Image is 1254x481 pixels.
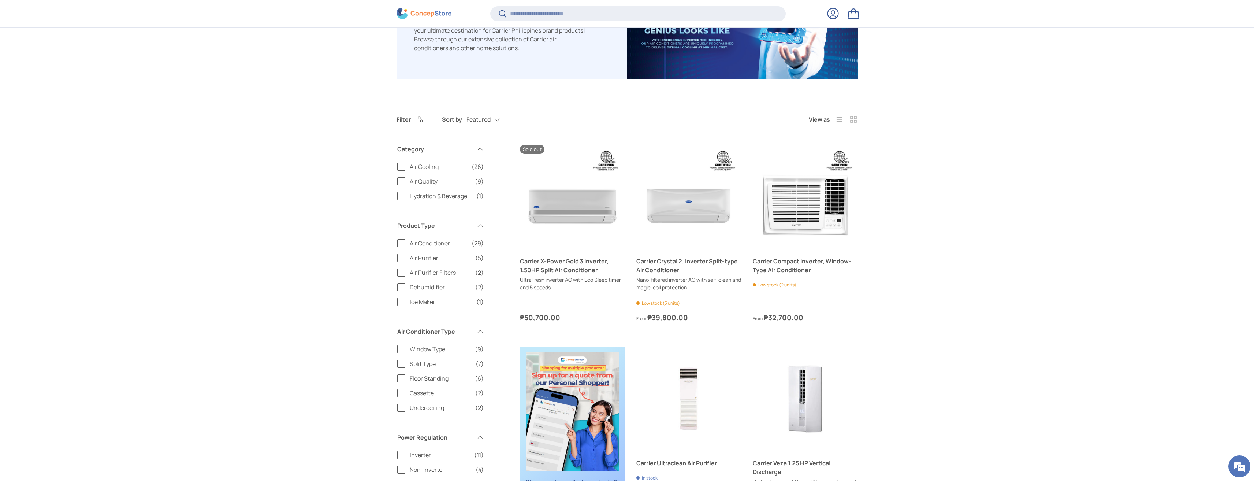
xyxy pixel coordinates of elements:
span: Cassette [410,389,471,397]
span: (29) [472,239,484,248]
span: (6) [475,374,484,383]
summary: Air Conditioner Type [397,318,484,345]
span: (2) [475,283,484,292]
label: Sort by [442,115,466,124]
span: Sold out [520,145,544,154]
span: (5) [475,254,484,262]
span: Category [397,145,472,153]
img: ConcepStore [397,8,451,19]
span: View as [809,115,830,124]
a: Carrier Crystal 2, Inverter Split-type Air Conditioner [636,145,741,249]
span: Inverter [410,451,470,459]
p: Welcome to our official online retail store on [DOMAIN_NAME], your ultimate destination for Carri... [414,17,586,52]
span: Hydration & Beverage [410,192,472,200]
span: Product Type [397,221,472,230]
span: Air Quality [410,177,470,186]
span: Air Cooling [410,162,467,171]
span: Floor Standing [410,374,470,383]
span: (11) [474,451,484,459]
a: Carrier X-Power Gold 3 Inverter, 1.50HP Split Air Conditioner [520,257,625,274]
a: Carrier Ultraclean Air Purifier [636,347,741,451]
span: (9) [475,177,484,186]
span: (4) [476,465,484,474]
a: Carrier Compact Inverter, Window-Type Air Conditioner [753,257,857,274]
span: (1) [476,297,484,306]
span: Power Regulation [397,433,472,442]
span: Featured [466,116,491,123]
span: (2) [475,268,484,277]
span: Air Conditioner [410,239,467,248]
a: Carrier Compact Inverter, Window-Type Air Conditioner [753,145,857,249]
a: Carrier Ultraclean Air Purifier [636,459,741,467]
summary: Category [397,136,484,162]
span: (7) [476,359,484,368]
span: Filter [397,115,411,123]
span: Split Type [410,359,471,368]
summary: Power Regulation [397,424,484,451]
span: Air Purifier [410,254,471,262]
span: (26) [472,162,484,171]
a: Carrier X-Power Gold 3 Inverter, 1.50HP Split Air Conditioner [520,145,625,249]
span: (9) [475,345,484,354]
a: Carrier Veza 1.25 HP Vertical Discharge [753,459,857,476]
a: Carrier Crystal 2, Inverter Split-type Air Conditioner [636,257,741,274]
span: (2) [475,403,484,412]
span: Non-Inverter [410,465,471,474]
span: Air Conditioner Type [397,327,472,336]
span: (1) [476,192,484,200]
span: Air Purifier Filters [410,268,471,277]
span: Dehumidifier [410,283,471,292]
button: Filter [397,115,424,123]
span: Window Type [410,345,470,354]
span: Underceiling [410,403,471,412]
a: Carrier Veza 1.25 HP Vertical Discharge [753,347,857,451]
span: Ice Maker [410,297,472,306]
button: Featured [466,113,515,126]
span: (2) [475,389,484,397]
summary: Product Type [397,212,484,239]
